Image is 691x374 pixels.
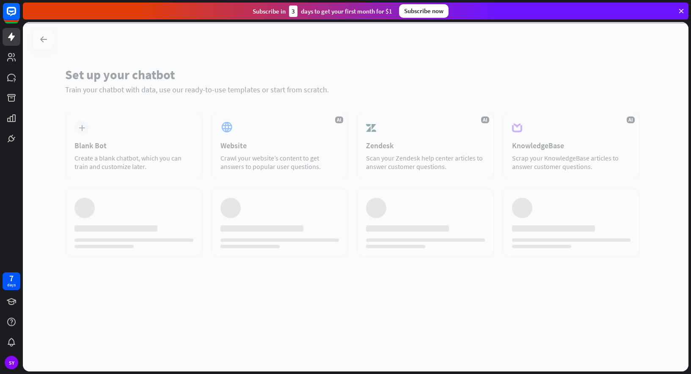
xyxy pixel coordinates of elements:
div: SY [5,356,18,369]
div: days [7,282,16,288]
div: 7 [9,274,14,282]
div: Subscribe in days to get your first month for $1 [253,6,392,17]
div: Subscribe now [399,4,449,18]
a: 7 days [3,272,20,290]
div: 3 [289,6,297,17]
